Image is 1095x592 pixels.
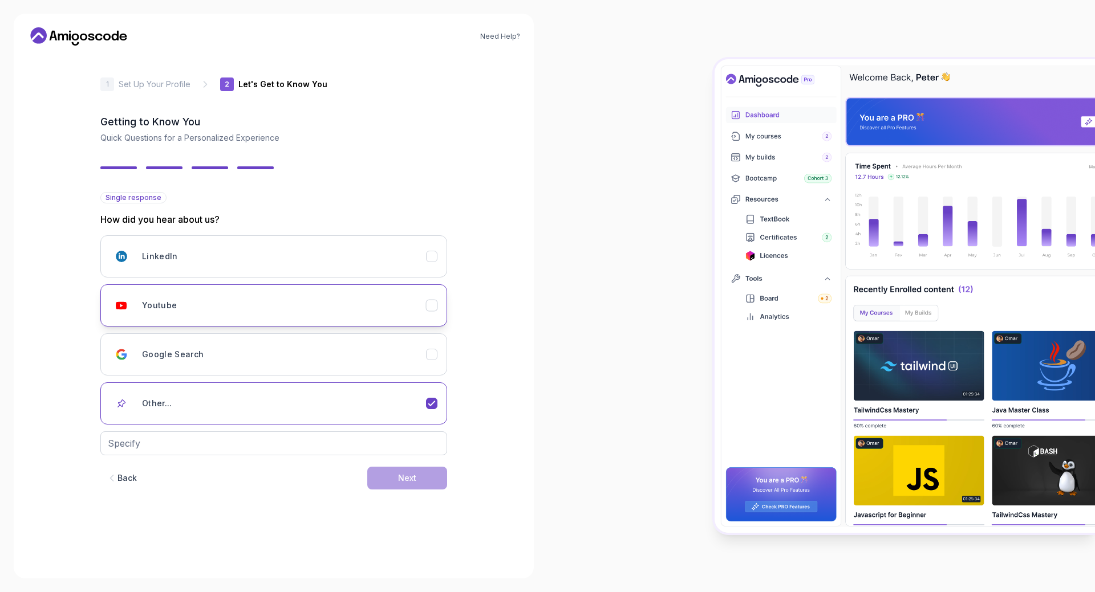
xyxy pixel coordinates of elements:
img: Amigoscode Dashboard [715,59,1095,533]
p: 2 [225,81,229,88]
span: Single response [106,193,161,202]
button: Back [100,467,143,489]
div: Next [398,472,416,484]
button: Youtube [100,284,447,326]
h3: Google Search [142,349,204,360]
p: How did you hear about us? [100,213,447,226]
a: Home link [27,27,130,46]
h3: Youtube [142,300,177,311]
button: Next [367,467,447,489]
p: Set Up Your Profile [119,79,190,90]
p: Let's Get to Know You [238,79,327,90]
button: LinkedIn [100,235,447,277]
div: Back [117,472,137,484]
input: Specify [100,431,447,455]
h2: Getting to Know You [100,114,447,130]
p: Quick Questions for a Personalized Experience [100,132,447,144]
h3: LinkedIn [142,251,178,262]
a: Need Help? [480,32,520,41]
button: Other... [100,382,447,424]
p: 1 [106,81,109,88]
h3: Other... [142,398,172,409]
button: Google Search [100,333,447,375]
